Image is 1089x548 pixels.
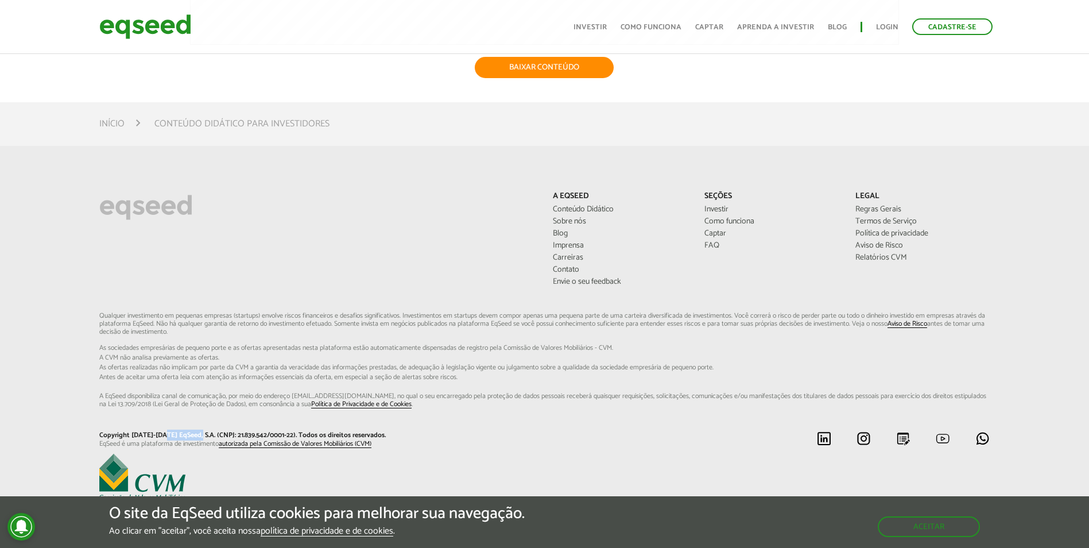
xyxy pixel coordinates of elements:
[219,441,371,448] a: autorizada pela Comissão de Valores Mobiliários (CVM)
[99,119,125,129] a: Início
[975,431,990,446] img: whatsapp.svg
[855,254,989,262] a: Relatórios CVM
[621,24,681,31] a: Como funciona
[261,527,393,537] a: política de privacidade e de cookies
[553,230,687,238] a: Blog
[109,526,525,537] p: Ao clicar em "aceitar", você aceita nossa .
[855,206,989,214] a: Regras Gerais
[704,206,838,214] a: Investir
[896,431,910,446] img: blog.svg
[99,440,536,448] p: EqSeed é uma plataforma de investimento
[878,516,980,537] button: Aceitar
[695,24,723,31] a: Captar
[474,56,615,79] a: BAIXAR CONTEÚDO
[553,254,687,262] a: Carreiras
[311,401,412,408] a: Política de Privacidade e de Cookies
[99,345,990,352] span: As sociedades empresárias de pequeno porte e as ofertas apresentadas nesta plataforma estão aut...
[553,278,687,286] a: Envie o seu feedback
[855,242,989,250] a: Aviso de Risco
[99,11,191,42] img: EqSeed
[855,218,989,226] a: Termos de Serviço
[936,431,950,446] img: youtube.svg
[99,192,192,223] img: EqSeed Logo
[704,192,838,202] p: Seções
[99,364,990,371] span: As ofertas realizadas não implicam por parte da CVM a garantia da veracidade das informações p...
[109,505,525,523] h5: O site da EqSeed utiliza cookies para melhorar sua navegação.
[553,218,687,226] a: Sobre nós
[99,354,990,361] span: A CVM não analisa previamente as ofertas.
[704,218,838,226] a: Como funciona
[855,192,989,202] p: Legal
[553,192,687,202] p: A EqSeed
[553,206,687,214] a: Conteúdo Didático
[888,321,927,328] a: Aviso de Risco
[154,116,330,132] li: Conteúdo Didático para Investidores
[99,312,990,409] p: Qualquer investimento em pequenas empresas (startups) envolve riscos financeiros e desafios signi...
[99,454,185,500] img: EqSeed é uma plataforma de investimento autorizada pela Comissão de Valores Mobiliários (CVM)
[573,24,607,31] a: Investir
[817,431,831,446] img: linkedin.svg
[704,242,838,250] a: FAQ
[855,230,989,238] a: Política de privacidade
[912,18,993,35] a: Cadastre-se
[704,230,838,238] a: Captar
[553,242,687,250] a: Imprensa
[828,24,847,31] a: Blog
[99,431,536,439] p: Copyright [DATE]-[DATE] EqSeed, S.A. (CNPJ: 21.839.542/0001-22). Todos os direitos reservados.
[876,24,898,31] a: Login
[857,431,871,446] img: instagram.svg
[99,374,990,381] span: Antes de aceitar uma oferta leia com atenção as informações essenciais da oferta, em especial...
[553,266,687,274] a: Contato
[737,24,814,31] a: Aprenda a investir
